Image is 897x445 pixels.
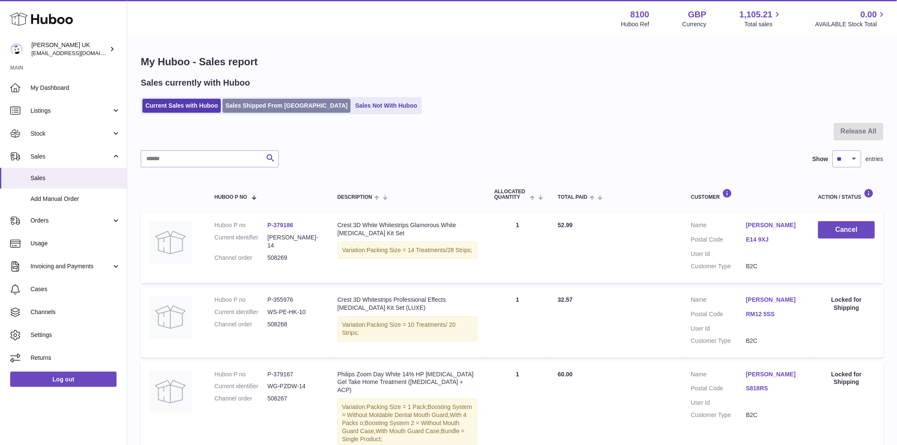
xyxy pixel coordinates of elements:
[10,372,117,387] a: Log out
[342,321,456,336] span: Packing Size = 10 Treatments/ 20 Strips;
[149,296,192,338] img: no-photo.jpg
[558,296,573,303] span: 32.57
[337,296,477,312] div: Crest 3D Whitestrips Professional Effects [MEDICAL_DATA] Kit Set (LUXE)
[746,221,801,229] a: [PERSON_NAME]
[746,337,801,345] dd: B2C
[141,77,250,89] h2: Sales currently with Huboo
[342,420,460,434] span: Boosting System 2 = Without Mouth Guard Case,With Mouth Guard Case;
[214,234,267,250] dt: Current identifier
[267,308,320,316] dd: WS-PE-HK-10
[813,155,828,163] label: Show
[558,371,573,378] span: 60.00
[31,84,120,92] span: My Dashboard
[214,296,267,304] dt: Huboo P no
[342,428,465,442] span: Bundle = Single Product;
[31,262,111,270] span: Invoicing and Payments
[214,221,267,229] dt: Huboo P no
[31,41,108,57] div: [PERSON_NAME] UK
[337,370,477,395] div: Philips Zoom Day White 14% HP [MEDICAL_DATA] Gel Take Home Treatment ([MEDICAL_DATA] + ACP)
[31,285,120,293] span: Cases
[267,370,320,378] dd: P-379167
[31,174,120,182] span: Sales
[746,262,801,270] dd: B2C
[337,242,477,259] div: Variation:
[214,320,267,328] dt: Channel order
[267,234,320,250] dd: [PERSON_NAME]-14
[214,370,267,378] dt: Huboo P no
[746,411,801,419] dd: B2C
[267,222,293,228] a: P-379186
[691,236,746,246] dt: Postal Code
[691,325,746,333] dt: User Id
[494,189,528,200] span: ALLOCATED Quantity
[815,9,887,28] a: 0.00 AVAILABLE Stock Total
[31,195,120,203] span: Add Manual Order
[214,195,247,200] span: Huboo P no
[558,195,588,200] span: Total paid
[214,308,267,316] dt: Current identifier
[691,411,746,419] dt: Customer Type
[214,254,267,262] dt: Channel order
[691,250,746,258] dt: User Id
[267,296,320,304] dd: P-355976
[486,213,549,283] td: 1
[367,403,428,410] span: Packing Size = 1 Pack;
[31,50,125,56] span: [EMAIL_ADDRESS][DOMAIN_NAME]
[691,399,746,407] dt: User Id
[691,189,801,200] div: Customer
[10,43,23,56] img: internalAdmin-8100@internal.huboo.com
[815,20,887,28] span: AVAILABLE Stock Total
[31,308,120,316] span: Channels
[214,395,267,403] dt: Channel order
[267,395,320,403] dd: 508267
[746,370,801,378] a: [PERSON_NAME]
[142,99,221,113] a: Current Sales with Huboo
[367,247,472,253] span: Packing Size = 14 Treatments/28 Strips;
[818,189,875,200] div: Action / Status
[746,296,801,304] a: [PERSON_NAME]
[691,221,746,231] dt: Name
[486,287,549,358] td: 1
[630,9,649,20] strong: 8100
[31,354,120,362] span: Returns
[141,55,883,69] h1: My Huboo - Sales report
[621,20,649,28] div: Huboo Ref
[866,155,883,163] span: entries
[267,382,320,390] dd: WG-PZDW-14
[223,99,351,113] a: Sales Shipped From [GEOGRAPHIC_DATA]
[558,222,573,228] span: 52.99
[691,262,746,270] dt: Customer Type
[746,236,801,244] a: E14 9XJ
[746,310,801,318] a: RM12 5SS
[31,331,120,339] span: Settings
[31,239,120,248] span: Usage
[740,9,773,20] span: 1,105.21
[267,254,320,262] dd: 508269
[691,337,746,345] dt: Customer Type
[818,296,875,312] div: Locked for Shipping
[214,382,267,390] dt: Current identifier
[818,370,875,387] div: Locked for Shipping
[31,107,111,115] span: Listings
[691,296,746,306] dt: Name
[337,316,477,342] div: Variation:
[149,370,192,413] img: no-photo.jpg
[342,403,472,426] span: Boosting System = Without Moldable Dental Mouth Guard,With 4 Packs o;
[267,320,320,328] dd: 508268
[337,195,372,200] span: Description
[691,310,746,320] dt: Postal Code
[682,20,707,28] div: Currency
[688,9,706,20] strong: GBP
[746,384,801,392] a: S818RS
[337,221,477,237] div: Crest 3D White Whitestrips Glamorous White [MEDICAL_DATA] Kit Set
[31,153,111,161] span: Sales
[691,384,746,395] dt: Postal Code
[818,221,875,239] button: Cancel
[31,217,111,225] span: Orders
[691,370,746,381] dt: Name
[149,221,192,264] img: no-photo.jpg
[352,99,420,113] a: Sales Not With Huboo
[31,130,111,138] span: Stock
[861,9,877,20] span: 0.00
[740,9,783,28] a: 1,105.21 Total sales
